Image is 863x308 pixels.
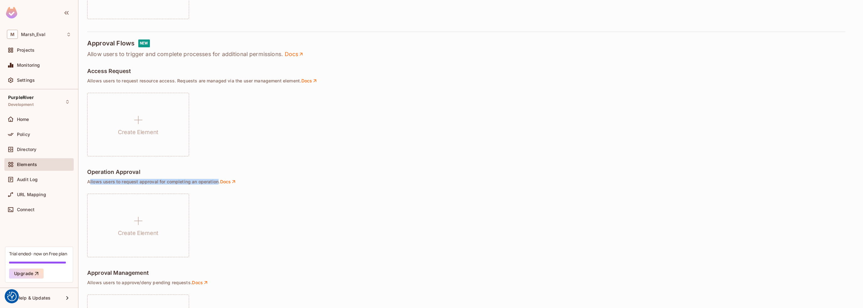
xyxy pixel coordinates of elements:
[17,162,37,167] span: Elements
[7,292,17,301] img: Revisit consent button
[301,78,318,84] a: Docs
[9,269,44,279] button: Upgrade
[7,30,18,39] span: M
[17,48,34,53] span: Projects
[17,295,50,300] span: Help & Updates
[284,50,304,58] a: Docs
[17,192,46,197] span: URL Mapping
[6,7,17,18] img: SReyMgAAAABJRU5ErkJggg==
[118,228,158,238] h1: Create Element
[17,147,36,152] span: Directory
[138,39,150,47] div: NEW
[87,68,131,74] h5: Access Request
[118,128,158,137] h1: Create Element
[8,95,34,100] span: PurpleRiver
[17,177,38,182] span: Audit Log
[17,63,40,68] span: Monitoring
[17,207,34,212] span: Connect
[87,169,140,175] h5: Operation Approval
[7,292,17,301] button: Consent Preferences
[17,132,30,137] span: Policy
[87,270,149,276] h5: Approval Management
[87,78,854,84] p: Allows users to request resource access. Requests are managed via the user management element .
[17,117,29,122] span: Home
[87,50,854,58] p: Allow users to trigger and complete processes for additional permissions.
[8,102,34,107] span: Development
[21,32,45,37] span: Workspace: Marsh_Eval
[87,39,135,47] h4: Approval Flows
[87,179,854,185] p: Allows users to request approval for completing an operation .
[9,251,67,257] div: Trial ended- now on Free plan
[192,280,209,285] a: Docs
[17,78,35,83] span: Settings
[220,179,237,185] a: Docs
[87,280,854,285] p: Allows users to approve/deny pending requests .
